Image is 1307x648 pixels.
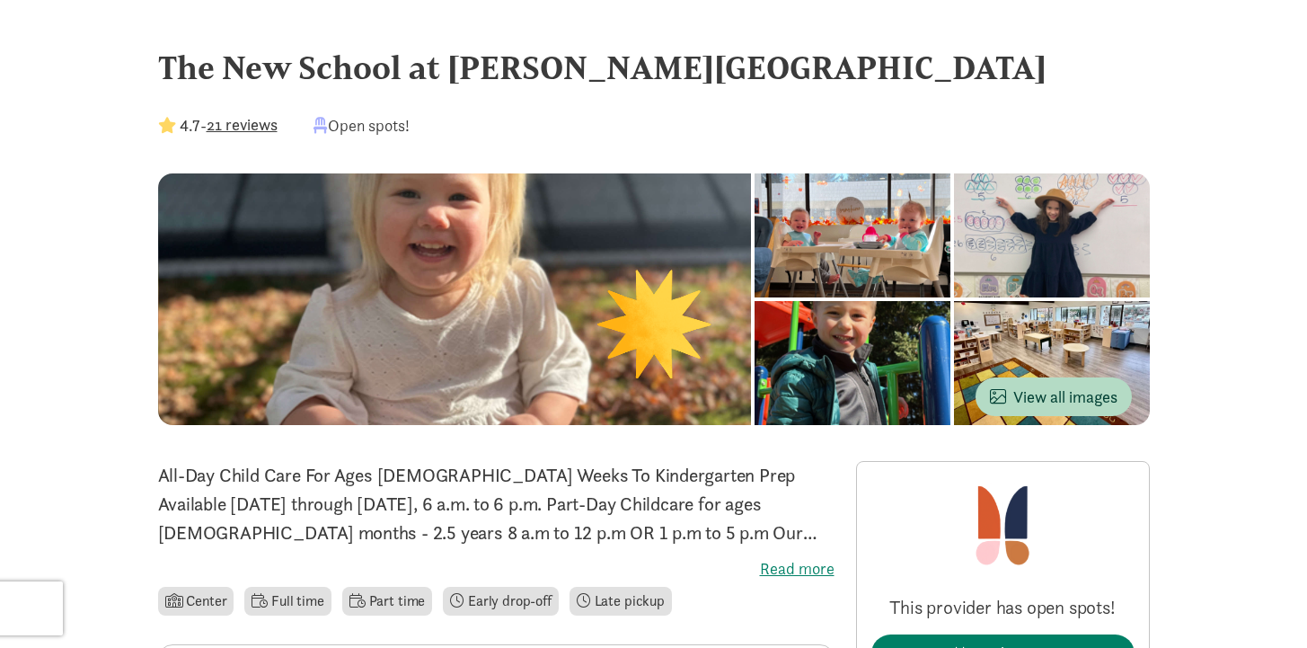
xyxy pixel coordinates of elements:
[207,112,278,137] button: 21 reviews
[443,587,559,616] li: Early drop-off
[158,43,1150,92] div: The New School at [PERSON_NAME][GEOGRAPHIC_DATA]
[158,113,278,138] div: -
[871,595,1135,620] p: This provider has open spots!
[956,476,1049,573] img: Provider logo
[158,461,835,547] p: All-Day Child Care For Ages [DEMOGRAPHIC_DATA] Weeks To Kindergarten Prep Available [DATE] throug...
[990,385,1117,409] span: View all images
[314,113,410,138] div: Open spots!
[158,587,234,616] li: Center
[244,587,331,616] li: Full time
[180,115,200,136] strong: 4.7
[342,587,432,616] li: Part time
[976,377,1132,416] button: View all images
[570,587,672,616] li: Late pickup
[158,558,835,580] label: Read more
